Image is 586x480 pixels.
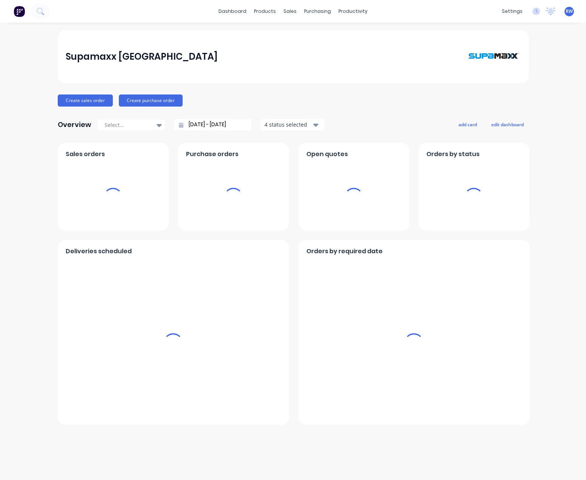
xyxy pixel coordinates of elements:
[468,38,520,75] img: Supamaxx Australia
[426,150,480,159] span: Orders by status
[58,117,91,132] div: Overview
[280,6,300,17] div: sales
[306,247,383,256] span: Orders by required date
[566,8,573,15] span: RW
[265,121,312,129] div: 4 status selected
[300,6,335,17] div: purchasing
[486,119,529,129] button: edit dashboard
[58,94,113,107] button: Create sales order
[306,150,348,159] span: Open quotes
[215,6,250,17] a: dashboard
[454,119,482,129] button: add card
[66,49,218,64] div: Supamaxx [GEOGRAPHIC_DATA]
[335,6,371,17] div: productivity
[66,247,132,256] span: Deliveries scheduled
[66,150,105,159] span: Sales orders
[498,6,526,17] div: settings
[250,6,280,17] div: products
[260,119,325,130] button: 4 status selected
[186,150,238,159] span: Purchase orders
[119,94,183,107] button: Create purchase order
[14,6,25,17] img: Factory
